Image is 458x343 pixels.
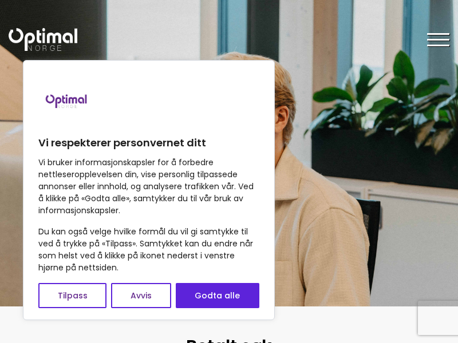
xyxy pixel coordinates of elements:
[111,283,171,308] button: Avvis
[38,157,259,217] p: Vi bruker informasjonskapsler for å forbedre nettleseropplevelsen din, vise personlig tilpassede ...
[23,60,275,320] div: Vi respekterer personvernet ditt
[38,72,96,129] img: Brand logo
[176,283,259,308] button: Godta alle
[38,136,259,150] p: Vi respekterer personvernet ditt
[38,283,106,308] button: Tilpass
[38,226,259,274] p: Du kan også velge hvilke formål du vil gi samtykke til ved å trykke på «Tilpass». Samtykket kan d...
[9,28,77,51] img: Optimal Norge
